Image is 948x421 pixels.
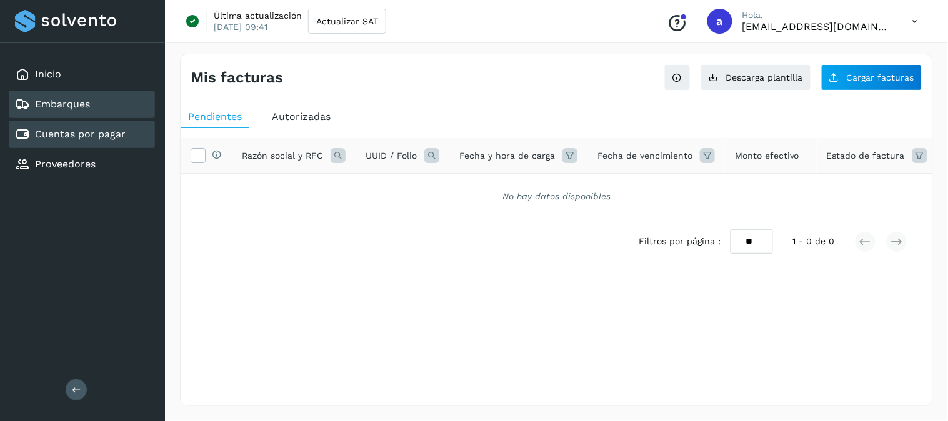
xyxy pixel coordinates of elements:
span: Actualizar SAT [316,17,378,26]
span: 1 - 0 de 0 [793,235,835,248]
span: Razón social y RFC [242,149,323,162]
button: Descarga plantilla [701,64,811,91]
button: Actualizar SAT [308,9,386,34]
a: Embarques [35,98,90,110]
div: Inicio [9,61,155,88]
p: asesoresdiferidos@astpsa.com [742,21,892,32]
a: Proveedores [35,158,96,170]
p: Hola, [742,10,892,21]
span: Pendientes [188,111,242,122]
div: Proveedores [9,151,155,178]
span: Autorizadas [272,111,331,122]
span: Cargar facturas [847,73,914,82]
div: Embarques [9,91,155,118]
span: Descarga plantilla [726,73,803,82]
a: Inicio [35,68,61,80]
a: Cuentas por pagar [35,128,126,140]
p: Última actualización [214,10,302,21]
span: Fecha de vencimiento [597,149,692,162]
span: Estado de factura [827,149,905,162]
button: Cargar facturas [821,64,922,91]
div: No hay datos disponibles [197,190,916,203]
p: [DATE] 09:41 [214,21,267,32]
div: Cuentas por pagar [9,121,155,148]
h4: Mis facturas [191,69,283,87]
span: UUID / Folio [366,149,417,162]
span: Fecha y hora de carga [459,149,555,162]
span: Monto efectivo [735,149,799,162]
span: Filtros por página : [639,235,721,248]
